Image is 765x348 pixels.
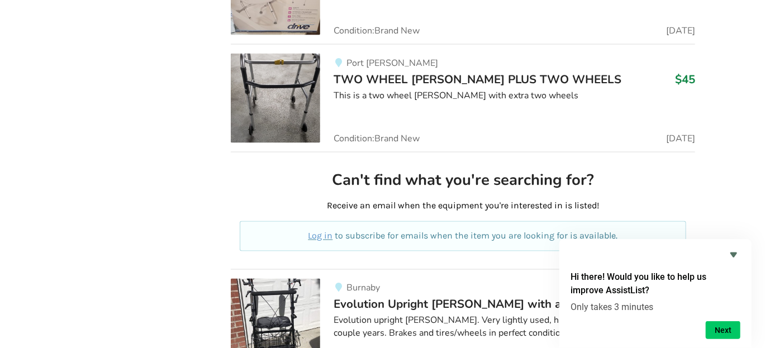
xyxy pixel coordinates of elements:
[334,134,420,143] span: Condition: Brand New
[727,248,740,261] button: Hide survey
[231,44,695,152] a: mobility-two wheel walker plus two wheelsPort [PERSON_NAME]TWO WHEEL [PERSON_NAME] PLUS TWO WHEEL...
[334,26,420,35] span: Condition: Brand New
[253,230,673,243] p: to subscribe for emails when the item you are looking for is available.
[334,314,695,340] div: Evolution upright [PERSON_NAME]. Very lightly used, has been in dry storage for a couple years. B...
[666,26,695,35] span: [DATE]
[334,297,621,312] span: Evolution Upright [PERSON_NAME] with arm troughs
[334,71,622,87] span: TWO WHEEL [PERSON_NAME] PLUS TWO WHEELS
[308,231,332,241] a: Log in
[706,321,740,339] button: Next question
[346,282,380,294] span: Burnaby
[571,302,740,312] p: Only takes 3 minutes
[346,57,438,69] span: Port [PERSON_NAME]
[571,248,740,339] div: Hi there! Would you like to help us improve AssistList?
[231,54,320,143] img: mobility-two wheel walker plus two wheels
[334,89,695,102] div: This is a two wheel [PERSON_NAME] with extra two wheels
[666,134,695,143] span: [DATE]
[240,170,686,190] h2: Can't find what you're searching for?
[675,72,695,87] h3: $45
[240,199,686,212] p: Receive an email when the equipment you're interested in is listed!
[571,270,740,297] h2: Hi there! Would you like to help us improve AssistList?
